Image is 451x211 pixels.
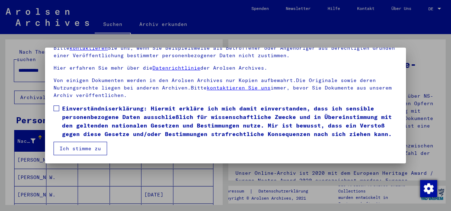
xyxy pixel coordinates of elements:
[152,65,200,71] a: Datenrichtlinie
[62,104,397,138] span: Einverständniserklärung: Hiermit erkläre ich mich damit einverstanden, dass ich sensible personen...
[54,44,397,59] p: Bitte Sie uns, wenn Sie beispielsweise als Betroffener oder Angehöriger aus berechtigten Gründen ...
[54,142,107,155] button: Ich stimme zu
[207,85,271,91] a: kontaktieren Sie uns
[54,77,397,99] p: Von einigen Dokumenten werden in den Arolsen Archives nur Kopien aufbewahrt.Die Originale sowie d...
[420,180,437,197] div: Zustimmung ändern
[54,64,397,72] p: Hier erfahren Sie mehr über die der Arolsen Archives.
[69,45,108,51] a: kontaktieren
[420,180,437,197] img: Zustimmung ändern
